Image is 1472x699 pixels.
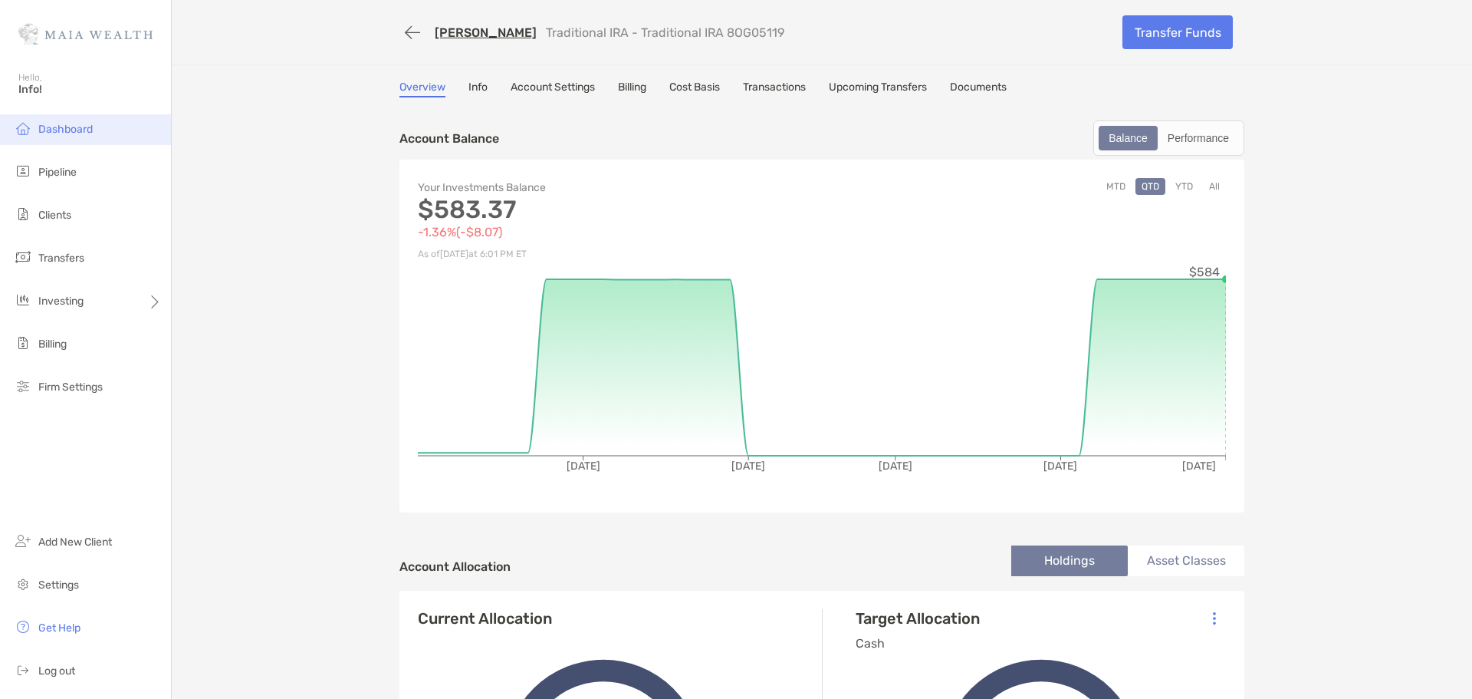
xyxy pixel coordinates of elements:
[38,536,112,549] span: Add New Client
[38,622,80,635] span: Get Help
[418,609,552,628] h4: Current Allocation
[14,377,32,395] img: firm-settings icon
[14,575,32,593] img: settings icon
[14,532,32,550] img: add_new_client icon
[38,664,75,678] span: Log out
[1189,265,1220,279] tspan: $584
[546,25,784,40] p: Traditional IRA - Traditional IRA 8OG05119
[38,338,67,351] span: Billing
[418,245,822,264] p: As of [DATE] at 6:01 PM ET
[14,248,32,266] img: transfers icon
[418,223,822,242] p: -1.36% ( -$8.07 )
[567,460,600,473] tspan: [DATE]
[399,129,499,148] p: Account Balance
[511,81,595,97] a: Account Settings
[1169,178,1199,195] button: YTD
[1011,546,1128,576] li: Holdings
[38,166,77,179] span: Pipeline
[1122,15,1233,49] a: Transfer Funds
[731,460,765,473] tspan: [DATE]
[856,609,980,628] h4: Target Allocation
[879,460,912,473] tspan: [DATE]
[1182,460,1216,473] tspan: [DATE]
[399,559,511,574] h4: Account Allocation
[38,579,79,592] span: Settings
[1093,120,1244,156] div: segmented control
[1159,127,1237,149] div: Performance
[418,200,822,219] p: $583.37
[743,81,806,97] a: Transactions
[1213,612,1216,625] img: Icon List Menu
[1100,127,1156,149] div: Balance
[14,119,32,137] img: dashboard icon
[14,618,32,636] img: get-help icon
[14,205,32,223] img: clients icon
[38,381,103,394] span: Firm Settings
[856,634,980,653] p: Cash
[435,25,537,40] a: [PERSON_NAME]
[14,334,32,352] img: billing icon
[669,81,720,97] a: Cost Basis
[14,291,32,309] img: investing icon
[38,209,71,222] span: Clients
[38,295,84,308] span: Investing
[38,252,84,265] span: Transfers
[468,81,488,97] a: Info
[829,81,927,97] a: Upcoming Transfers
[18,83,162,96] span: Info!
[18,6,153,61] img: Zoe Logo
[1135,178,1165,195] button: QTD
[399,81,445,97] a: Overview
[1100,178,1132,195] button: MTD
[1128,546,1244,576] li: Asset Classes
[1043,460,1077,473] tspan: [DATE]
[14,162,32,180] img: pipeline icon
[618,81,646,97] a: Billing
[950,81,1007,97] a: Documents
[1203,178,1226,195] button: All
[14,661,32,679] img: logout icon
[38,123,93,136] span: Dashboard
[418,178,822,197] p: Your Investments Balance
